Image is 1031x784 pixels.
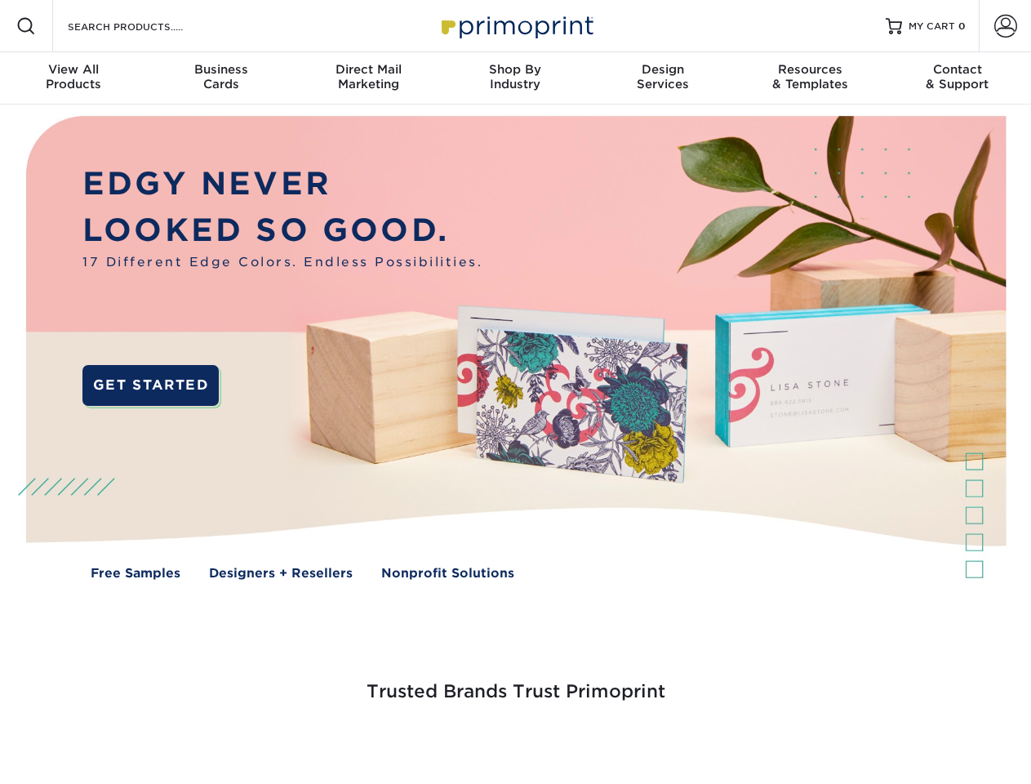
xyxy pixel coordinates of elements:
a: DesignServices [589,52,736,105]
img: Amazon [727,745,727,746]
input: SEARCH PRODUCTS..... [66,16,225,36]
span: Direct Mail [295,62,442,77]
a: Designers + Resellers [209,564,353,583]
a: Direct MailMarketing [295,52,442,105]
span: Business [147,62,294,77]
a: GET STARTED [82,365,219,406]
a: Shop ByIndustry [442,52,589,105]
span: Contact [884,62,1031,77]
div: Services [589,62,736,91]
span: Shop By [442,62,589,77]
a: Free Samples [91,564,180,583]
span: 17 Different Edge Colors. Endless Possibilities. [82,253,482,272]
a: BusinessCards [147,52,294,105]
div: & Support [884,62,1031,91]
img: Google [416,745,417,746]
p: EDGY NEVER [82,161,482,207]
div: Cards [147,62,294,91]
a: Contact& Support [884,52,1031,105]
span: Resources [736,62,883,77]
img: Goodwill [882,745,882,746]
p: LOOKED SO GOOD. [82,207,482,254]
div: & Templates [736,62,883,91]
span: 0 [958,20,966,32]
div: Industry [442,62,589,91]
img: Freeform [245,745,246,746]
span: Design [589,62,736,77]
a: Resources& Templates [736,52,883,105]
h3: Trusted Brands Trust Primoprint [38,642,993,722]
img: Primoprint [434,8,598,43]
span: MY CART [909,20,955,33]
a: Nonprofit Solutions [381,564,514,583]
div: Marketing [295,62,442,91]
img: Smoothie King [118,745,119,746]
